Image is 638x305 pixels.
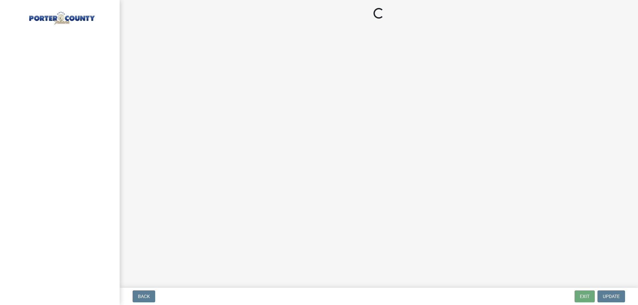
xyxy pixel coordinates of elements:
button: Exit [575,290,595,302]
button: Update [597,290,625,302]
span: Back [138,294,150,299]
button: Back [133,290,155,302]
span: Update [603,294,620,299]
img: Porter County, Indiana [13,7,109,26]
